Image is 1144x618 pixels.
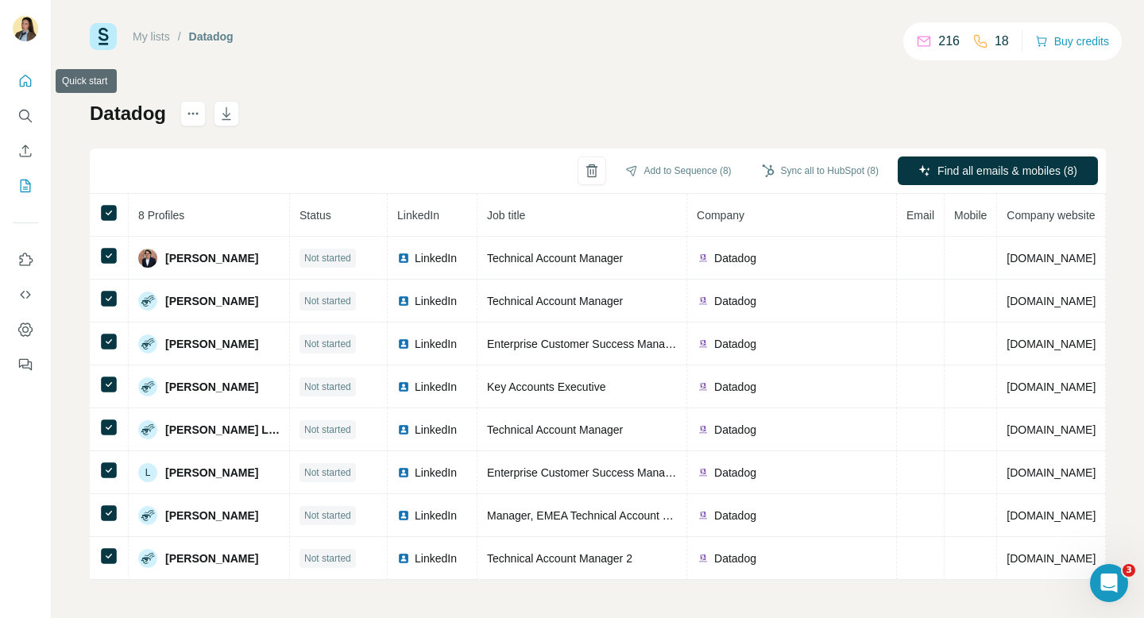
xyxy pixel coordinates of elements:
span: [PERSON_NAME] [165,465,258,481]
a: My lists [133,30,170,43]
button: Add to Sequence (8) [614,159,743,183]
iframe: Intercom live chat [1090,564,1128,602]
span: Datadog [714,422,756,438]
span: Technical Account Manager 2 [487,552,632,565]
span: 3 [1123,564,1135,577]
img: LinkedIn logo [397,509,410,522]
span: Technical Account Manager [487,295,623,307]
span: LinkedIn [397,209,439,222]
span: [DOMAIN_NAME] [1007,252,1096,265]
button: Use Surfe on LinkedIn [13,245,38,274]
h1: Datadog [90,101,166,126]
img: Avatar [138,292,157,311]
span: Manager, EMEA Technical Account Management [487,509,727,522]
div: L [138,463,157,482]
img: LinkedIn logo [397,295,410,307]
span: [PERSON_NAME] [165,293,258,309]
span: Not started [304,465,351,480]
span: [PERSON_NAME] Le Hen [165,422,280,438]
button: Dashboard [13,315,38,344]
p: 216 [938,32,960,51]
span: [PERSON_NAME] [165,336,258,352]
img: LinkedIn logo [397,552,410,565]
img: Avatar [138,506,157,525]
span: Datadog [714,336,756,352]
img: Surfe Logo [90,23,117,50]
img: company-logo [697,338,709,350]
span: LinkedIn [415,550,457,566]
p: 18 [995,32,1009,51]
span: Datadog [714,508,756,523]
img: Avatar [138,377,157,396]
span: Datadog [714,465,756,481]
button: Feedback [13,350,38,379]
span: Technical Account Manager [487,423,623,436]
span: Key Accounts Executive [487,380,605,393]
span: Datadog [714,250,756,266]
img: company-logo [697,509,709,522]
button: actions [180,101,206,126]
button: Sync all to HubSpot (8) [751,159,890,183]
img: company-logo [697,252,709,265]
span: Job title [487,209,525,222]
img: LinkedIn logo [397,423,410,436]
img: Avatar [138,549,157,568]
div: Datadog [189,29,234,44]
span: Not started [304,251,351,265]
button: My lists [13,172,38,200]
span: Mobile [954,209,987,222]
button: Find all emails & mobiles (8) [898,156,1098,185]
button: Use Surfe API [13,280,38,309]
span: Company website [1007,209,1095,222]
span: [DOMAIN_NAME] [1007,423,1096,436]
span: Technical Account Manager [487,252,623,265]
img: Avatar [138,420,157,439]
button: Quick start [13,67,38,95]
button: Enrich CSV [13,137,38,165]
span: LinkedIn [415,508,457,523]
span: LinkedIn [415,465,457,481]
span: Not started [304,337,351,351]
span: Enterprise Customer Success Manager [487,338,681,350]
span: LinkedIn [415,293,457,309]
span: [DOMAIN_NAME] [1007,338,1096,350]
li: / [178,29,181,44]
span: [DOMAIN_NAME] [1007,380,1096,393]
span: Not started [304,294,351,308]
img: company-logo [697,380,709,393]
img: company-logo [697,466,709,479]
span: LinkedIn [415,422,457,438]
span: Status [300,209,331,222]
img: company-logo [697,552,709,565]
img: Avatar [13,16,38,41]
span: LinkedIn [415,379,457,395]
span: [DOMAIN_NAME] [1007,466,1096,479]
img: LinkedIn logo [397,252,410,265]
span: Not started [304,508,351,523]
span: [PERSON_NAME] [165,508,258,523]
span: Datadog [714,550,756,566]
img: LinkedIn logo [397,338,410,350]
img: Avatar [138,334,157,353]
span: Datadog [714,379,756,395]
span: Find all emails & mobiles (8) [937,163,1077,179]
span: Datadog [714,293,756,309]
span: [PERSON_NAME] [165,550,258,566]
span: Email [906,209,934,222]
img: company-logo [697,295,709,307]
span: 8 Profiles [138,209,184,222]
span: Not started [304,380,351,394]
img: Avatar [138,249,157,268]
span: Company [697,209,744,222]
span: Not started [304,423,351,437]
span: [PERSON_NAME] [165,250,258,266]
img: LinkedIn logo [397,466,410,479]
span: [DOMAIN_NAME] [1007,295,1096,307]
span: [DOMAIN_NAME] [1007,509,1096,522]
span: LinkedIn [415,336,457,352]
button: Search [13,102,38,130]
span: Not started [304,551,351,566]
img: company-logo [697,423,709,436]
button: Buy credits [1035,30,1109,52]
span: [DOMAIN_NAME] [1007,552,1096,565]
